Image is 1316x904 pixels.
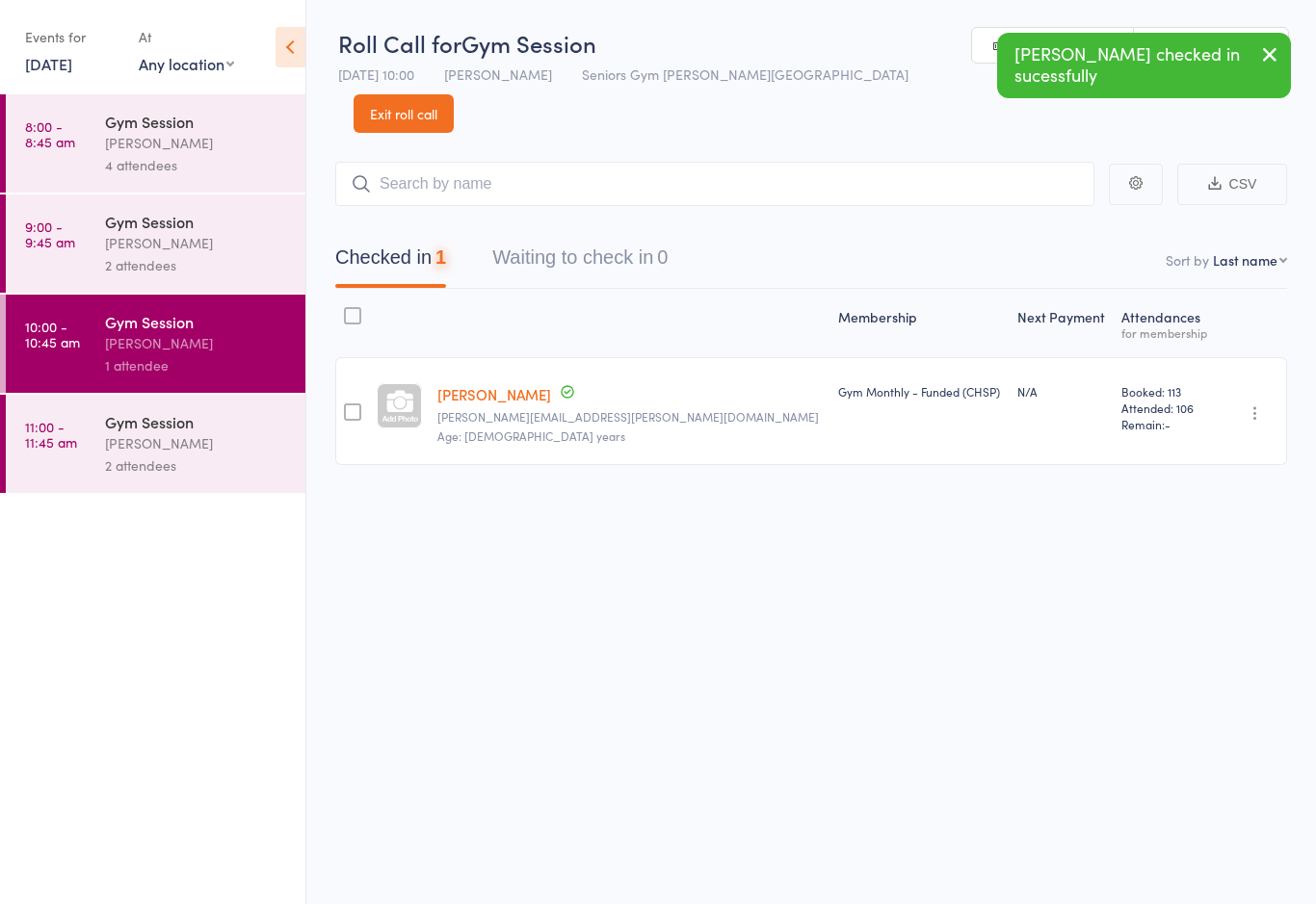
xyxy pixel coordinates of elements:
[105,354,289,376] div: 1 attendee
[338,65,414,84] span: [DATE] 10:00
[461,27,596,59] span: Gym Session
[105,311,289,332] div: Gym Session
[1121,326,1208,339] div: for membership
[437,384,551,404] a: [PERSON_NAME]
[335,162,1094,206] input: Search by name
[25,53,72,74] a: [DATE]
[105,332,289,354] div: [PERSON_NAME]
[105,232,289,254] div: [PERSON_NAME]
[354,94,454,133] a: Exit roll call
[25,21,119,53] div: Events for
[139,53,234,74] div: Any location
[139,21,234,53] div: At
[437,427,625,444] span: Age: [DEMOGRAPHIC_DATA] years
[105,211,289,232] div: Gym Session
[105,154,289,176] div: 4 attendees
[105,411,289,432] div: Gym Session
[830,297,1010,349] div: Membership
[105,132,289,154] div: [PERSON_NAME]
[105,254,289,276] div: 2 attendees
[6,295,305,393] a: 10:00 -10:45 amGym Session[PERSON_NAME]1 attendee
[838,383,1002,400] div: Gym Monthly - Funded (CHSP)
[1121,416,1208,432] span: Remain:
[1114,297,1216,349] div: Atten­dances
[1213,250,1277,270] div: Last name
[1165,416,1171,432] span: -
[435,246,446,268] div: 1
[492,237,668,288] button: Waiting to check in0
[335,237,446,288] button: Checked in1
[6,395,305,493] a: 11:00 -11:45 amGym Session[PERSON_NAME]2 attendees
[997,33,1291,98] div: [PERSON_NAME] checked in sucessfully
[1017,383,1106,400] div: N/A
[657,246,668,268] div: 0
[25,419,77,450] time: 11:00 - 11:45 am
[582,65,908,84] span: Seniors Gym [PERSON_NAME][GEOGRAPHIC_DATA]
[1177,164,1287,205] button: CSV
[105,111,289,132] div: Gym Session
[1121,383,1208,400] span: Booked: 113
[338,27,461,59] span: Roll Call for
[444,65,552,84] span: [PERSON_NAME]
[25,319,80,349] time: 10:00 - 10:45 am
[25,219,75,249] time: 9:00 - 9:45 am
[437,410,823,424] small: nadia.omran@gmail.com
[105,454,289,477] div: 2 attendees
[6,94,305,193] a: 8:00 -8:45 amGym Session[PERSON_NAME]4 attendees
[1121,400,1208,416] span: Attended: 106
[6,194,305,293] a: 9:00 -9:45 amGym Session[PERSON_NAME]2 attendees
[1010,297,1114,349] div: Next Payment
[25,118,75,149] time: 8:00 - 8:45 am
[1166,250,1209,270] label: Sort by
[105,432,289,454] div: [PERSON_NAME]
